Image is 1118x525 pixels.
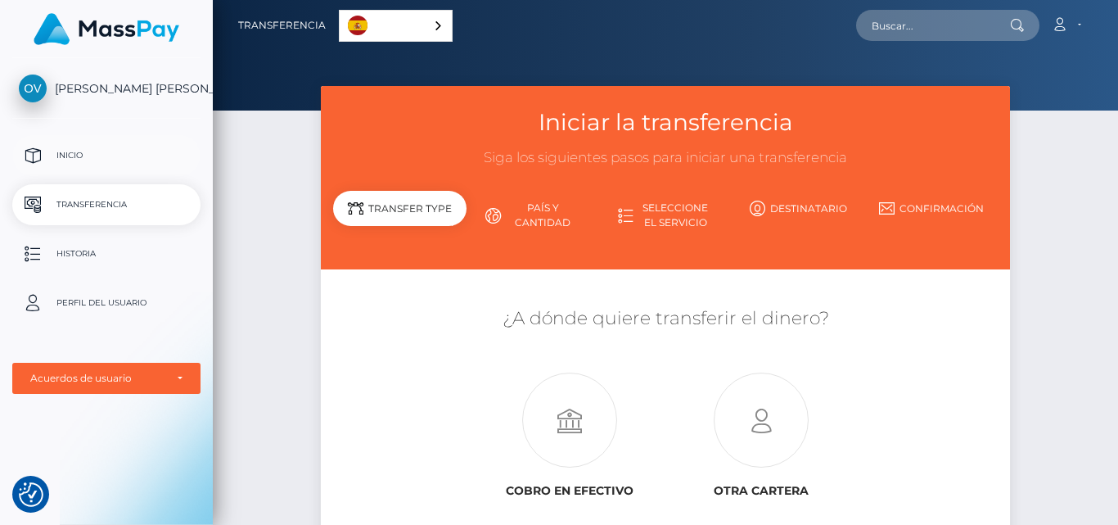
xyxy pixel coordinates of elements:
[12,363,201,394] button: Acuerdos de usuario
[467,194,599,237] a: País y cantidad
[12,81,201,96] span: [PERSON_NAME] [PERSON_NAME]
[486,484,653,498] h6: Cobro en efectivo
[34,13,179,45] img: MassPay
[333,148,998,168] h3: Siga los siguientes pasos para iniciar una transferencia
[19,482,43,507] img: Revisit consent button
[678,484,845,498] h6: Otra cartera
[238,8,326,43] a: Transferencia
[19,242,194,266] p: Historia
[12,184,201,225] a: Transferencia
[864,194,997,223] a: Confirmación
[856,10,1010,41] input: Buscar...
[19,291,194,315] p: Perfil del usuario
[732,194,864,223] a: Destinatario
[12,135,201,176] a: Inicio
[19,482,43,507] button: Consent Preferences
[12,283,201,324] a: Perfil del usuario
[339,10,453,42] div: Language
[19,192,194,217] p: Transferencia
[340,11,452,41] a: Español
[333,191,466,226] div: Transfer Type
[599,194,732,237] a: Seleccione el servicio
[333,306,998,332] h5: ¿A dónde quiere transferir el dinero?
[333,106,998,138] h3: Iniciar la transferencia
[333,194,466,237] a: Tipo de transferencia
[30,372,165,385] div: Acuerdos de usuario
[19,143,194,168] p: Inicio
[339,10,453,42] aside: Language selected: Español
[12,233,201,274] a: Historia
